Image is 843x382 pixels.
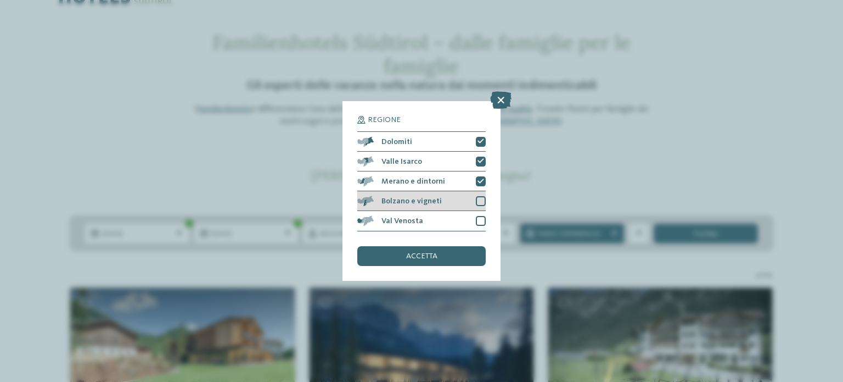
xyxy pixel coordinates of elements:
[381,197,442,205] span: Bolzano e vigneti
[381,217,423,225] span: Val Venosta
[381,138,412,146] span: Dolomiti
[368,116,401,124] span: Regione
[406,252,437,260] span: accetta
[381,178,445,185] span: Merano e dintorni
[381,158,422,165] span: Valle Isarco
